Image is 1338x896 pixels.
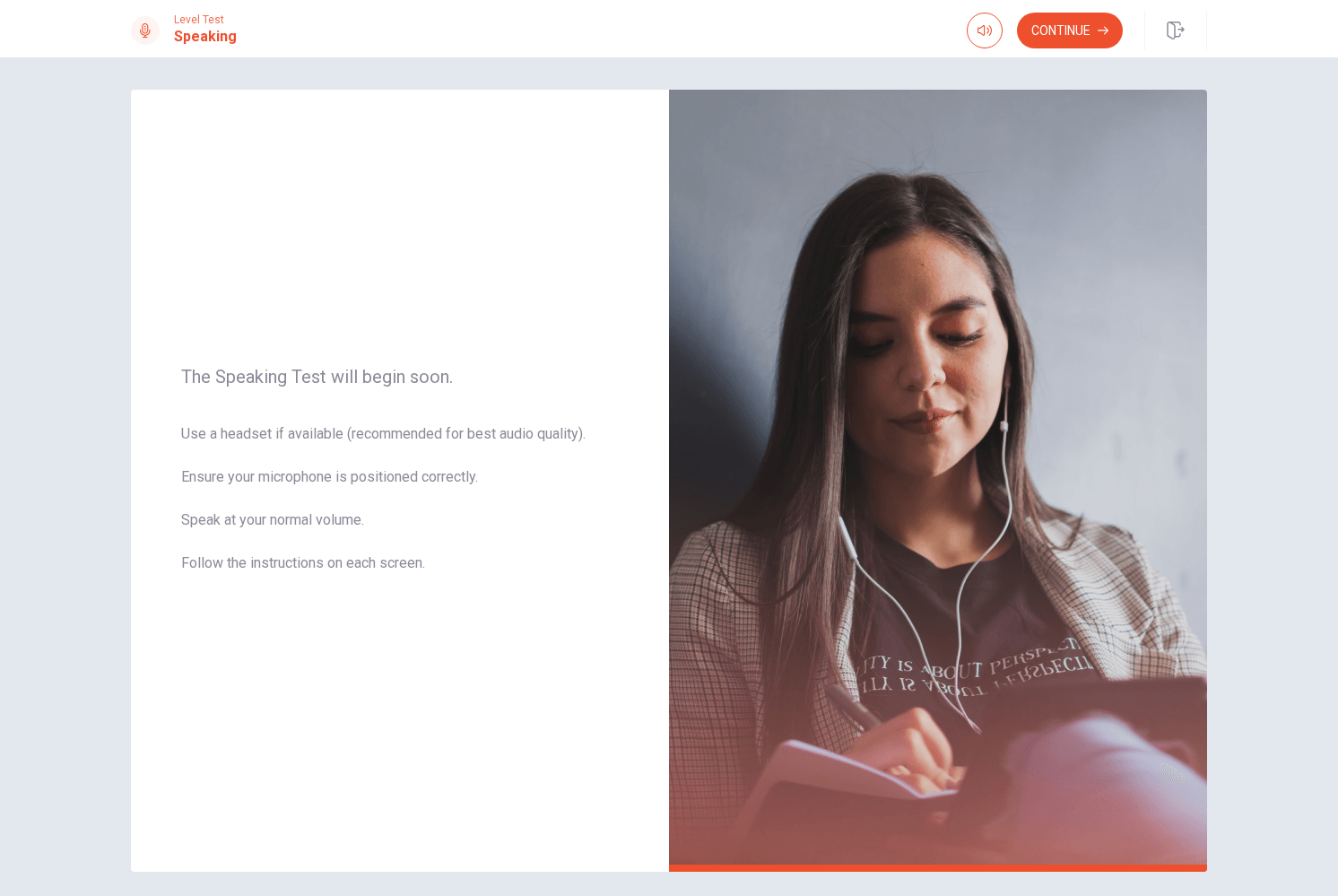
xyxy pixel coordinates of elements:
h1: Speaking [174,26,237,48]
span: The Speaking Test will begin soon. [181,366,619,387]
img: speaking intro [669,90,1207,872]
span: Level Test [174,13,237,26]
span: Use a headset if available (recommended for best audio quality). Ensure your microphone is positi... [181,423,619,596]
button: Continue [1017,13,1123,48]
